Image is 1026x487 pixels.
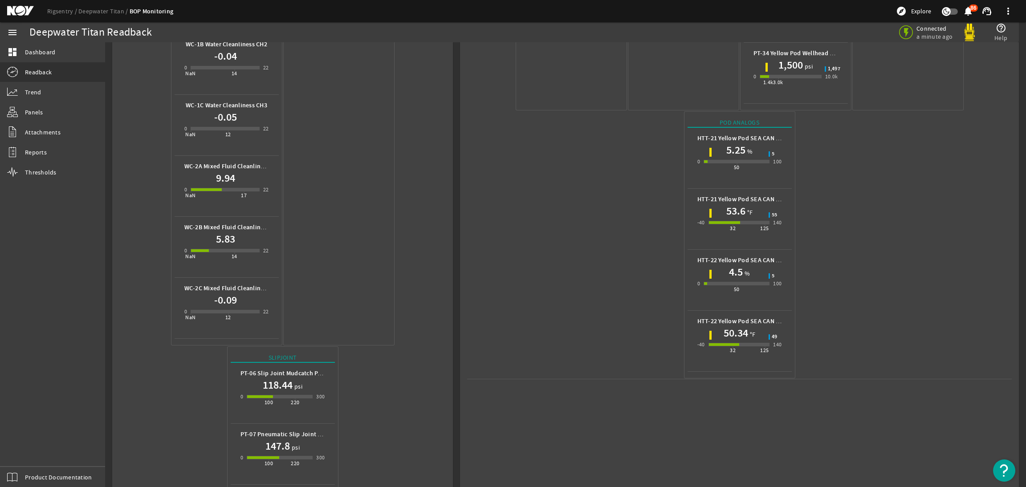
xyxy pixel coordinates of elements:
[825,72,838,81] div: 10.0k
[316,392,325,401] div: 300
[240,369,358,377] b: PT-06 Slip Joint Mudcatch Packer Pressure
[47,7,78,15] a: Rigsentry
[231,353,335,363] div: Slipjoint
[25,128,61,137] span: Attachments
[697,195,817,203] b: HTT-21 Yellow Pod SEA CAN 1 Temperature
[697,157,700,166] div: 0
[293,382,302,391] span: psi
[240,392,243,401] div: 0
[773,157,782,166] div: 100
[291,398,299,407] div: 220
[916,24,954,32] span: Connected
[726,143,745,157] h1: 5.25
[730,346,736,355] div: 32
[214,49,237,63] h1: -0.04
[29,28,152,37] div: Deepwater Titan Readback
[25,48,55,57] span: Dashboard
[963,7,973,16] button: 86
[265,439,290,453] h1: 147.8
[263,124,269,133] div: 22
[730,224,736,233] div: 32
[911,7,931,16] span: Explore
[697,256,807,264] b: HTT-22 Yellow Pod SEA CAN 2 Humidity
[263,378,293,392] h1: 118.44
[729,265,743,279] h1: 4.5
[185,252,195,261] div: NaN
[772,334,778,340] span: 49
[697,317,817,325] b: HTT-22 Yellow Pod SEA CAN 2 Temperature
[892,4,935,18] button: Explore
[773,279,782,288] div: 100
[748,330,756,339] span: °F
[773,78,783,87] div: 3.0k
[760,224,769,233] div: 125
[185,191,195,200] div: NaN
[216,232,235,246] h1: 5.83
[225,313,231,322] div: 12
[216,171,235,185] h1: 9.94
[25,168,57,177] span: Thresholds
[214,293,237,307] h1: -0.09
[184,307,187,316] div: 0
[232,69,237,78] div: 14
[743,269,750,278] span: %
[186,40,267,49] b: WC-1B Water Cleanliness CH2
[760,346,769,355] div: 125
[697,134,807,142] b: HTT-21 Yellow Pod SEA CAN 1 Humidity
[745,147,753,156] span: %
[745,208,753,217] span: °F
[697,340,705,349] div: -40
[772,212,778,218] span: 55
[778,58,803,72] h1: 1,500
[185,130,195,139] div: NaN
[265,398,273,407] div: 100
[184,63,187,72] div: 0
[763,78,774,87] div: 1.4k
[7,27,18,38] mat-icon: menu
[996,23,1006,33] mat-icon: help_outline
[724,326,748,340] h1: 50.34
[184,284,282,292] b: WC-2C Mixed Fluid Cleanliness CH3
[184,124,187,133] div: 0
[828,66,840,72] span: 1,497
[25,148,47,157] span: Reports
[263,246,269,255] div: 22
[265,459,273,468] div: 100
[734,285,740,294] div: 50
[7,47,18,57] mat-icon: dashboard
[186,101,267,110] b: WC-1C Water Cleanliness CH3
[994,33,1007,42] span: Help
[981,6,992,16] mat-icon: support_agent
[25,473,92,482] span: Product Documentation
[963,6,973,16] mat-icon: notifications
[25,68,52,77] span: Readback
[896,6,907,16] mat-icon: explore
[25,88,41,97] span: Trend
[214,110,237,124] h1: -0.05
[130,7,174,16] a: BOP Monitoring
[961,24,978,41] img: Yellowpod.svg
[184,223,282,231] b: WC-2B Mixed Fluid Cleanliness CH2
[753,72,756,81] div: 0
[184,185,187,194] div: 0
[697,218,705,227] div: -40
[184,246,187,255] div: 0
[225,130,231,139] div: 12
[772,273,774,279] span: 5
[263,185,269,194] div: 22
[185,313,195,322] div: NaN
[241,191,247,200] div: 17
[773,340,782,349] div: 140
[753,49,899,57] b: PT-34 Yellow Pod Wellhead Connector Lock Pressure
[184,162,282,170] b: WC-2A Mixed Fluid Cleanliness CH1
[240,453,243,462] div: 0
[734,163,740,172] div: 50
[688,118,792,128] div: Pod Analogs
[263,63,269,72] div: 22
[78,7,130,15] a: Deepwater Titan
[697,279,700,288] div: 0
[803,62,813,71] span: psi
[916,32,954,41] span: a minute ago
[993,459,1015,482] button: Open Resource Center
[185,69,195,78] div: NaN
